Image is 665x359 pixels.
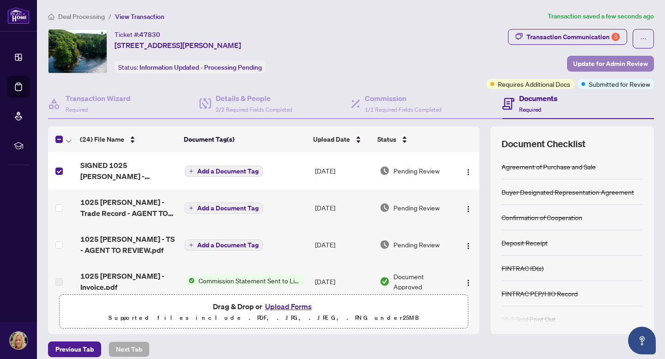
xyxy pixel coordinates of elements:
[589,79,650,89] span: Submitted for Review
[80,134,124,144] span: (24) File Name
[311,189,376,226] td: [DATE]
[195,275,304,286] span: Commission Statement Sent to Listing Brokerage
[502,187,634,197] div: Buyer Designated Representation Agreement
[185,275,195,286] img: Status Icon
[311,152,376,189] td: [DATE]
[189,243,193,247] span: plus
[526,30,620,44] div: Transaction Communication
[139,30,160,39] span: 47830
[502,238,548,248] div: Deposit Receipt
[393,203,440,213] span: Pending Review
[197,205,259,211] span: Add a Document Tag
[311,226,376,263] td: [DATE]
[380,239,390,250] img: Document Status
[502,138,586,150] span: Document Checklist
[115,12,164,21] span: View Transaction
[80,233,177,256] span: 1025 [PERSON_NAME] - TS - AGENT TO REVIEW.pdf
[66,93,131,104] h4: Transaction Wizard
[465,242,472,250] img: Logo
[380,166,390,176] img: Document Status
[461,200,476,215] button: Logo
[313,134,350,144] span: Upload Date
[465,279,472,287] img: Logo
[80,270,177,293] span: 1025 [PERSON_NAME] - Invoice.pdf
[189,206,193,210] span: plus
[502,212,582,222] div: Confirmation of Cooperation
[461,163,476,178] button: Logo
[393,239,440,250] span: Pending Review
[109,11,111,22] li: /
[216,93,292,104] h4: Details & People
[508,29,627,45] button: Transaction Communication5
[309,126,374,152] th: Upload Date
[393,166,440,176] span: Pending Review
[519,93,557,104] h4: Documents
[185,202,263,214] button: Add a Document Tag
[502,263,544,273] div: FINTRAC ID(s)
[393,271,453,292] span: Document Approved
[10,332,27,349] img: Profile Icon
[628,327,656,354] button: Open asap
[109,341,150,357] button: Next Tab
[80,160,177,182] span: SIGNED 1025 [PERSON_NAME] - Amend_APS 1 1.pdf
[76,126,180,152] th: (24) File Name
[262,300,314,312] button: Upload Forms
[640,36,647,42] span: ellipsis
[185,239,263,251] button: Add a Document Tag
[60,295,468,329] span: Drag & Drop orUpload FormsSupported files include .PDF, .JPG, .JPEG, .PNG under25MB
[377,134,396,144] span: Status
[58,12,105,21] span: Deal Processing
[380,276,390,287] img: Document Status
[185,203,263,214] button: Add a Document Tag
[7,7,30,24] img: logo
[311,263,376,300] td: [DATE]
[115,29,160,40] div: Ticket #:
[365,106,441,113] span: 1/1 Required Fields Completed
[55,342,94,357] span: Previous Tab
[380,203,390,213] img: Document Status
[48,341,101,357] button: Previous Tab
[498,79,570,89] span: Requires Additional Docs
[573,56,648,71] span: Update for Admin Review
[48,30,107,73] img: IMG-X12122053_1.jpg
[611,33,620,41] div: 5
[139,63,262,72] span: Information Updated - Processing Pending
[48,13,54,20] span: home
[461,237,476,252] button: Logo
[197,242,259,248] span: Add a Document Tag
[502,288,578,299] div: FINTRAC PEP/HIO Record
[115,61,266,73] div: Status:
[213,300,314,312] span: Drag & Drop or
[185,239,263,251] button: Add a Document Tag
[185,166,263,177] button: Add a Document Tag
[185,165,263,177] button: Add a Document Tag
[365,93,441,104] h4: Commission
[189,169,193,174] span: plus
[66,106,88,113] span: Required
[548,11,654,22] article: Transaction saved a few seconds ago
[115,40,241,51] span: [STREET_ADDRESS][PERSON_NAME]
[567,56,654,72] button: Update for Admin Review
[502,162,596,172] div: Agreement of Purchase and Sale
[216,106,292,113] span: 2/2 Required Fields Completed
[461,274,476,289] button: Logo
[197,168,259,174] span: Add a Document Tag
[80,197,177,219] span: 1025 [PERSON_NAME] - Trade Record - AGENT TO REVIEW.pdf
[465,205,472,213] img: Logo
[65,312,462,323] p: Supported files include .PDF, .JPG, .JPEG, .PNG under 25 MB
[519,106,541,113] span: Required
[465,168,472,176] img: Logo
[374,126,454,152] th: Status
[180,126,310,152] th: Document Tag(s)
[185,275,304,286] button: Status IconCommission Statement Sent to Listing Brokerage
